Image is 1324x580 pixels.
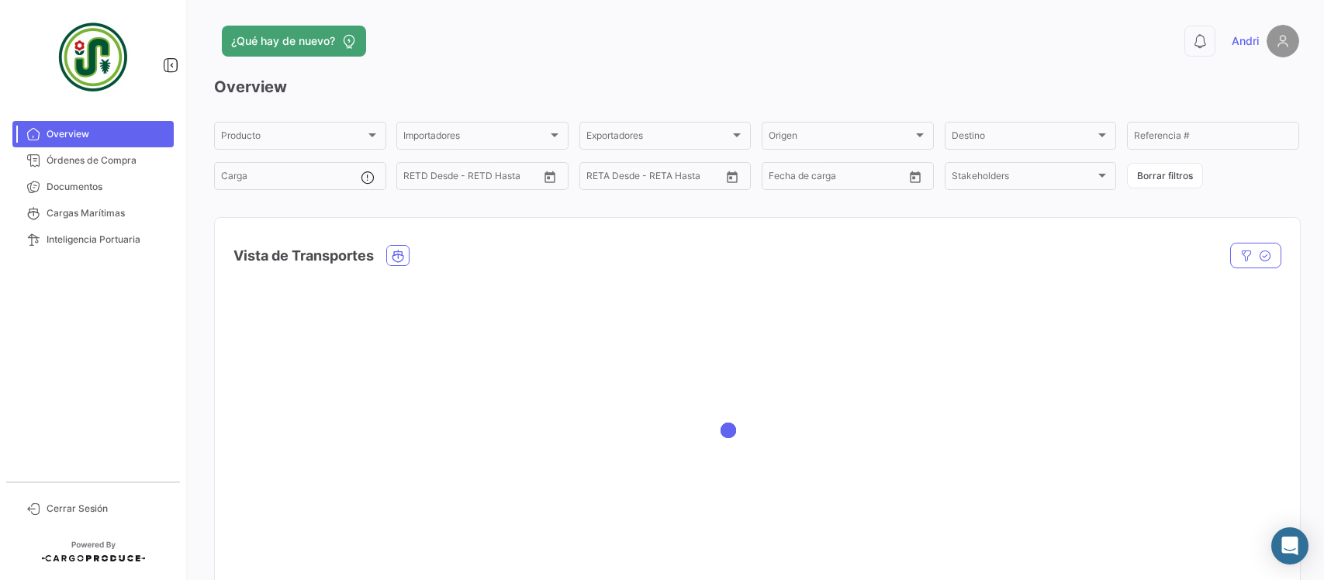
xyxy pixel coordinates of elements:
span: Cerrar Sesión [47,502,168,516]
input: Hasta [442,173,506,184]
span: Documentos [47,180,168,194]
button: Open calendar [538,165,562,188]
input: Desde [586,173,614,184]
img: placeholder-user.png [1267,25,1299,57]
button: Open calendar [721,165,744,188]
span: Andri [1232,33,1259,49]
a: Órdenes de Compra [12,147,174,174]
span: Stakeholders [952,173,1096,184]
img: 09eb5b32-e659-4764-be0d-2e13a6635bbc.jpeg [54,19,132,96]
a: Documentos [12,174,174,200]
span: Inteligencia Portuaria [47,233,168,247]
button: Open calendar [904,165,927,188]
button: Ocean [387,246,409,265]
h4: Vista de Transportes [233,245,374,267]
span: Destino [952,133,1096,143]
span: Órdenes de Compra [47,154,168,167]
h3: Overview [214,76,1299,98]
span: Cargas Marítimas [47,206,168,220]
span: ¿Qué hay de nuevo? [231,33,335,49]
a: Overview [12,121,174,147]
span: Producto [221,133,365,143]
span: Importadores [403,133,548,143]
input: Hasta [625,173,690,184]
input: Desde [769,173,797,184]
button: ¿Qué hay de nuevo? [222,26,366,57]
span: Overview [47,127,168,141]
input: Desde [403,173,431,184]
button: Borrar filtros [1127,163,1203,188]
span: Exportadores [586,133,731,143]
a: Cargas Marítimas [12,200,174,226]
input: Hasta [807,173,872,184]
span: Origen [769,133,913,143]
div: Abrir Intercom Messenger [1271,527,1308,564]
a: Inteligencia Portuaria [12,226,174,253]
